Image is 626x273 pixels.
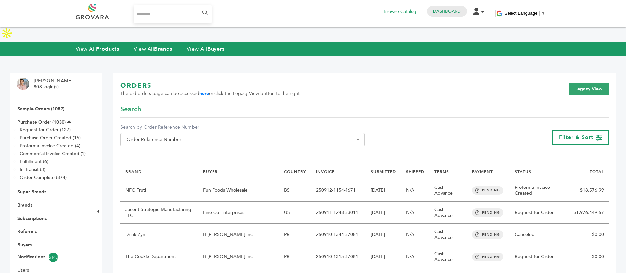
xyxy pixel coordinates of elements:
[510,246,569,268] td: Request for Order
[17,242,32,248] a: Buyers
[569,180,609,202] td: $18,576.99
[366,180,401,202] td: [DATE]
[20,127,71,133] a: Request for Order (127)
[49,253,58,262] span: 5140
[20,135,81,141] a: Purchase Order Created (15)
[472,186,503,195] span: PENDING
[505,11,545,16] a: Select Language​
[429,180,467,202] td: Cash Advance
[316,169,335,174] a: INVOICE
[569,246,609,268] td: $0.00
[406,169,424,174] a: SHIPPED
[515,169,531,174] a: STATUS
[429,202,467,224] td: Cash Advance
[198,180,279,202] td: Fun Foods Wholesale
[472,169,493,174] a: PAYMENT
[569,83,609,96] a: Legacy View
[125,169,142,174] a: BRAND
[76,45,119,52] a: View AllProducts
[154,45,172,52] strong: Brands
[472,230,503,239] span: PENDING
[401,246,429,268] td: N/A
[124,135,361,144] span: Order Reference Number
[120,81,301,90] h1: ORDERS
[401,202,429,224] td: N/A
[120,133,365,146] span: Order Reference Number
[20,143,80,149] a: Proforma Invoice Created (4)
[17,189,46,195] a: Super Brands
[384,8,416,15] a: Browse Catalog
[434,169,449,174] a: TERMS
[17,119,66,125] a: Purchase Order (1030)
[120,246,198,268] td: The Cookie Department
[203,169,218,174] a: BUYER
[311,202,366,224] td: 250911-1248-33011
[590,169,604,174] a: TOTAL
[505,11,538,16] span: Select Language
[279,180,311,202] td: BS
[17,215,47,222] a: Subscriptions
[559,134,593,141] span: Filter & Sort
[366,202,401,224] td: [DATE]
[120,224,198,246] td: Drink Zyn
[371,169,396,174] a: SUBMITTED
[20,158,48,165] a: Fulfillment (6)
[429,246,467,268] td: Cash Advance
[472,253,503,261] span: PENDING
[429,224,467,246] td: Cash Advance
[279,224,311,246] td: PR
[120,180,198,202] td: NFC Fruti
[187,45,225,52] a: View AllBuyers
[198,202,279,224] td: Fine Co Enterprises
[401,224,429,246] td: N/A
[17,253,85,262] a: Notifications5140
[20,166,45,173] a: In-Transit (3)
[198,246,279,268] td: B [PERSON_NAME] Inc
[366,246,401,268] td: [DATE]
[120,105,141,114] span: Search
[569,202,609,224] td: $1,976,449.57
[510,202,569,224] td: Request for Order
[120,90,301,97] span: The old orders page can be accessed or click the Legacy View button to the right.
[311,180,366,202] td: 250912-1154-4671
[401,180,429,202] td: N/A
[366,224,401,246] td: [DATE]
[510,224,569,246] td: Canceled
[311,224,366,246] td: 250910-1344-37081
[134,45,172,52] a: View AllBrands
[20,151,86,157] a: Commercial Invoice Created (1)
[20,174,67,181] a: Order Complete (874)
[433,8,461,14] a: Dashboard
[472,208,503,217] span: PENDING
[198,224,279,246] td: B [PERSON_NAME] Inc
[279,202,311,224] td: US
[120,124,365,131] label: Search by Order Reference Number
[199,90,209,97] a: here
[311,246,366,268] td: 250910-1315-37081
[569,224,609,246] td: $0.00
[134,5,212,23] input: Search...
[207,45,224,52] strong: Buyers
[17,106,64,112] a: Sample Orders (1052)
[279,246,311,268] td: PR
[510,180,569,202] td: Proforma Invoice Created
[34,78,77,90] li: [PERSON_NAME] - 808 login(s)
[17,202,32,208] a: Brands
[17,228,37,235] a: Referrals
[541,11,545,16] span: ▼
[96,45,119,52] strong: Products
[284,169,306,174] a: COUNTRY
[120,202,198,224] td: Jacent Strategic Manufacturing, LLC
